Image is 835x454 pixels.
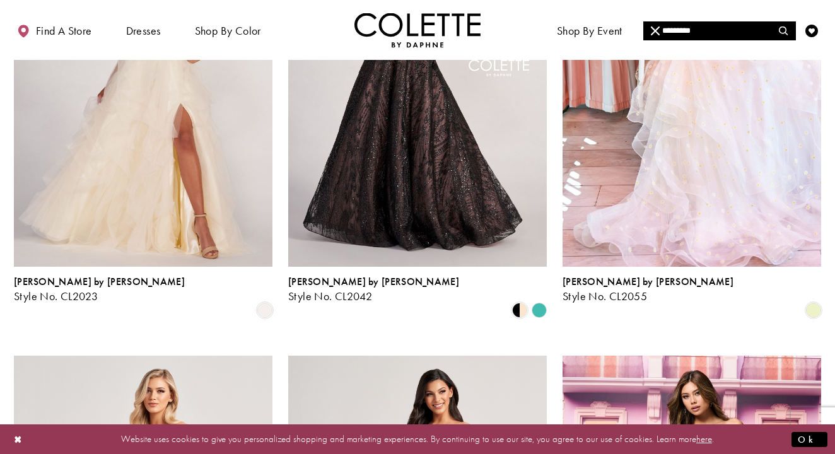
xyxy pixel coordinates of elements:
[643,21,795,40] input: Search
[771,21,795,40] button: Submit Search
[195,25,261,37] span: Shop by color
[643,21,668,40] button: Close Search
[192,13,264,47] span: Shop by color
[802,13,821,47] a: Check Wishlist
[288,289,372,303] span: Style No. CL2042
[554,13,626,47] span: Shop By Event
[791,431,827,447] button: Submit Dialog
[288,276,459,303] div: Colette by Daphne Style No. CL2042
[532,303,547,318] i: Turquoise
[806,303,821,318] i: Daisy
[91,431,744,448] p: Website uses cookies to give you personalized shopping and marketing experiences. By continuing t...
[36,25,92,37] span: Find a store
[557,25,622,37] span: Shop By Event
[354,13,481,47] img: Colette by Daphne
[512,303,527,318] i: Black/Nude
[643,21,796,40] div: Search form
[696,433,712,445] a: here
[563,289,647,303] span: Style No. CL2055
[774,13,793,47] a: Toggle search
[14,275,185,288] span: [PERSON_NAME] by [PERSON_NAME]
[563,275,733,288] span: [PERSON_NAME] by [PERSON_NAME]
[288,275,459,288] span: [PERSON_NAME] by [PERSON_NAME]
[14,276,185,303] div: Colette by Daphne Style No. CL2023
[257,303,272,318] i: Ivory
[354,13,481,47] a: Visit Home Page
[563,276,733,303] div: Colette by Daphne Style No. CL2055
[126,25,161,37] span: Dresses
[14,13,95,47] a: Find a store
[8,428,29,450] button: Close Dialog
[653,13,747,47] a: Meet the designer
[123,13,164,47] span: Dresses
[14,289,98,303] span: Style No. CL2023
